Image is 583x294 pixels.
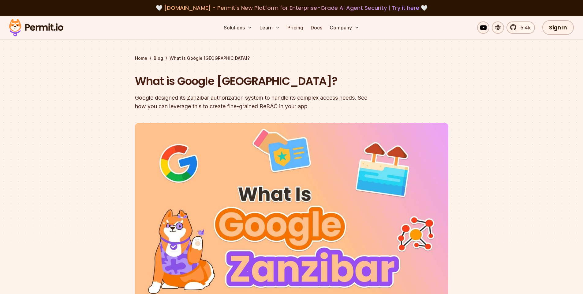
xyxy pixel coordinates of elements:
button: Learn [257,21,282,34]
a: Home [135,55,147,61]
a: Blog [154,55,163,61]
span: [DOMAIN_NAME] - Permit's New Platform for Enterprise-Grade AI Agent Security | [164,4,419,12]
a: Sign In [542,20,574,35]
div: / / [135,55,448,61]
span: 5.4k [517,24,531,31]
a: 5.4k [506,21,535,34]
a: Try it here [392,4,419,12]
button: Company [327,21,362,34]
a: Pricing [285,21,306,34]
div: Google designed its Zanzibar authorization system to handle its complex access needs. See how you... [135,94,370,111]
a: Docs [308,21,325,34]
img: Permit logo [6,17,66,38]
div: 🤍 🤍 [15,4,568,12]
button: Solutions [221,21,255,34]
h1: What is Google [GEOGRAPHIC_DATA]? [135,74,370,89]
